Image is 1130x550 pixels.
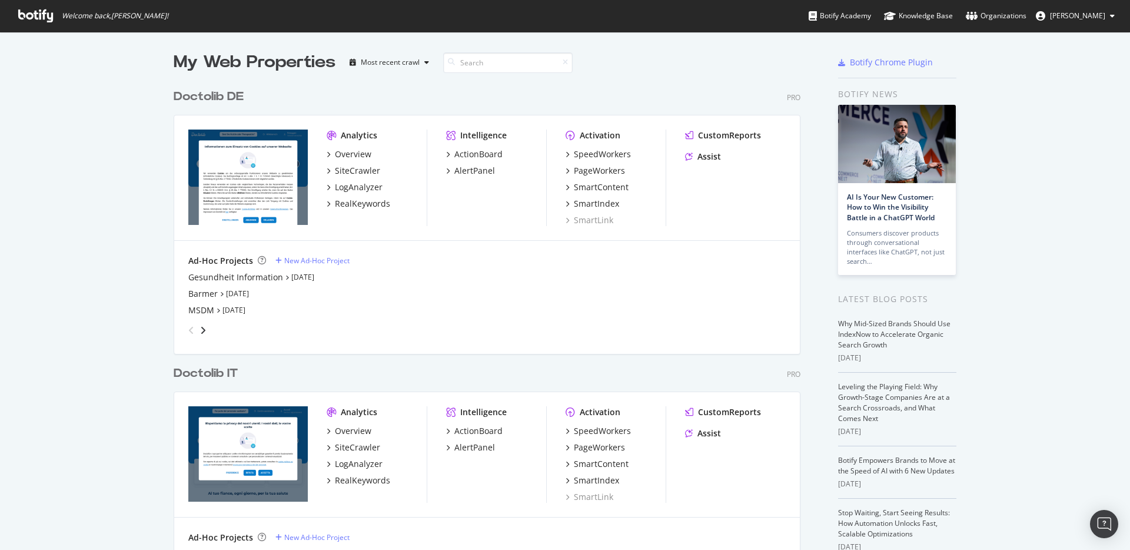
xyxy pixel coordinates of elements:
[188,532,253,544] div: Ad-Hoc Projects
[787,369,800,379] div: Pro
[566,198,619,210] a: SmartIndex
[685,428,721,439] a: Assist
[574,442,625,453] div: PageWorkers
[1090,510,1118,538] div: Open Intercom Messenger
[685,151,721,163] a: Assist
[327,425,371,437] a: Overview
[327,181,383,193] a: LogAnalyzer
[566,458,629,470] a: SmartContent
[174,365,238,382] div: Doctolib IT
[188,130,308,225] img: doctolib.de
[361,59,420,66] div: Most recent crawl
[199,324,207,336] div: angle-right
[566,148,631,160] a: SpeedWorkers
[446,425,503,437] a: ActionBoard
[174,51,335,74] div: My Web Properties
[838,88,956,101] div: Botify news
[460,406,507,418] div: Intelligence
[697,428,721,439] div: Assist
[838,293,956,306] div: Latest Blog Posts
[335,442,380,453] div: SiteCrawler
[62,11,168,21] span: Welcome back, [PERSON_NAME] !
[335,425,371,437] div: Overview
[838,382,950,423] a: Leveling the Playing Field: Why Growth-Stage Companies Are at a Search Crossroads, and What Comes...
[697,151,721,163] div: Assist
[188,255,253,267] div: Ad-Hoc Projects
[1026,6,1124,25] button: [PERSON_NAME]
[809,10,871,22] div: Botify Academy
[284,256,350,266] div: New Ad-Hoc Project
[454,425,503,437] div: ActionBoard
[335,198,390,210] div: RealKeywords
[327,458,383,470] a: LogAnalyzer
[335,181,383,193] div: LogAnalyzer
[566,491,613,503] a: SmartLink
[446,148,503,160] a: ActionBoard
[574,198,619,210] div: SmartIndex
[443,52,573,73] input: Search
[566,214,613,226] a: SmartLink
[446,165,495,177] a: AlertPanel
[174,365,242,382] a: Doctolib IT
[291,272,314,282] a: [DATE]
[188,271,283,283] a: Gesundheit Information
[188,288,218,300] a: Barmer
[335,458,383,470] div: LogAnalyzer
[838,455,955,476] a: Botify Empowers Brands to Move at the Speed of AI with 6 New Updates
[685,130,761,141] a: CustomReports
[335,475,390,486] div: RealKeywords
[698,130,761,141] div: CustomReports
[574,181,629,193] div: SmartContent
[454,165,495,177] div: AlertPanel
[222,305,245,315] a: [DATE]
[838,508,950,539] a: Stop Waiting, Start Seeing Results: How Automation Unlocks Fast, Scalable Optimizations
[345,53,434,72] button: Most recent crawl
[566,442,625,453] a: PageWorkers
[327,148,371,160] a: Overview
[574,458,629,470] div: SmartContent
[847,192,935,222] a: AI Is Your New Customer: How to Win the Visibility Battle in a ChatGPT World
[327,442,380,453] a: SiteCrawler
[460,130,507,141] div: Intelligence
[838,353,956,363] div: [DATE]
[574,475,619,486] div: SmartIndex
[275,256,350,266] a: New Ad-Hoc Project
[838,57,933,68] a: Botify Chrome Plugin
[1050,11,1105,21] span: Thibaud Collignon
[566,165,625,177] a: PageWorkers
[884,10,953,22] div: Knowledge Base
[226,289,249,299] a: [DATE]
[188,304,214,316] a: MSDM
[327,165,380,177] a: SiteCrawler
[174,88,244,105] div: Doctolib DE
[580,406,620,418] div: Activation
[787,92,800,102] div: Pro
[284,532,350,542] div: New Ad-Hoc Project
[275,532,350,542] a: New Ad-Hoc Project
[454,442,495,453] div: AlertPanel
[335,148,371,160] div: Overview
[685,406,761,418] a: CustomReports
[174,88,248,105] a: Doctolib DE
[341,130,377,141] div: Analytics
[574,165,625,177] div: PageWorkers
[698,406,761,418] div: CustomReports
[566,181,629,193] a: SmartContent
[446,442,495,453] a: AlertPanel
[341,406,377,418] div: Analytics
[838,479,956,489] div: [DATE]
[184,321,199,340] div: angle-left
[574,148,631,160] div: SpeedWorkers
[838,319,950,350] a: Why Mid-Sized Brands Should Use IndexNow to Accelerate Organic Search Growth
[850,57,933,68] div: Botify Chrome Plugin
[335,165,380,177] div: SiteCrawler
[188,406,308,502] img: www.doctolib.it
[327,475,390,486] a: RealKeywords
[580,130,620,141] div: Activation
[574,425,631,437] div: SpeedWorkers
